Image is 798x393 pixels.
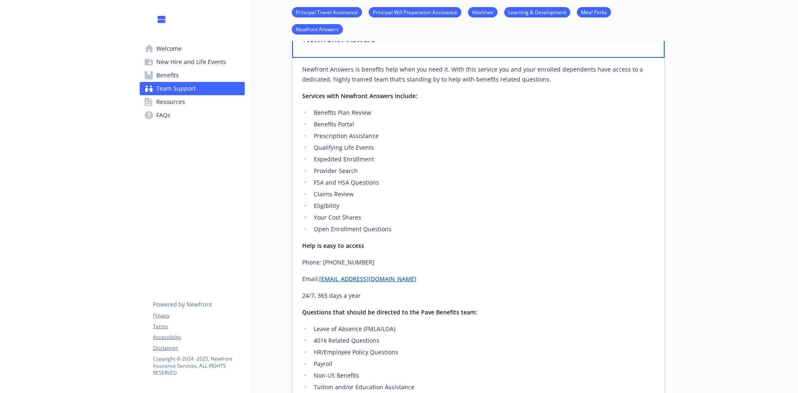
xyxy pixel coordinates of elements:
[153,344,244,352] a: Disclaimer
[140,42,245,55] a: Welcome
[302,92,417,100] strong: Services with Newfront Answers include:
[311,213,655,222] li: Your Cost Shares
[468,8,498,16] a: Healthee
[156,69,179,82] span: Benefits
[140,55,245,69] a: New Hire and Life Events
[302,257,655,267] p: Phone: [PHONE_NUMBER]
[156,82,196,95] span: Team Support
[302,308,477,316] strong: Questions that should be directed to the Pave Benefits team:
[311,108,655,118] li: Benefits Plan Review
[311,119,655,129] li: Benefits Portal
[302,242,364,250] strong: Help is easy to access
[311,154,655,164] li: Expedited Enrollment
[311,371,655,381] li: Non-US Benefits
[292,8,362,16] a: Principal Travel Assistance
[140,95,245,109] a: Resources
[302,274,655,284] p: Email:
[156,95,185,109] span: Resources
[302,64,655,84] p: Newfront Answers is benefits help when you need it. With this service you and your enrolled depen...
[311,131,655,141] li: Prescription Assistance
[140,109,245,122] a: FAQs
[311,178,655,188] li: FSA and HSA Questions
[153,355,244,376] p: Copyright © 2024 - 2025 , Newfront Insurance Services, ALL RIGHTS RESERVED
[311,382,655,392] li: Tuition and/or Education Assistance
[302,291,655,301] p: 24/7, 365 days a year
[577,8,611,16] a: Meal Perks
[153,334,244,341] a: Accessibility
[311,224,655,234] li: Open Enrollment Questions
[311,347,655,357] li: HR/Employee Policy Questions
[369,8,461,16] a: Principal Will Preparation Assistance
[311,201,655,211] li: Eligibility
[311,143,655,153] li: Qualifying Life Events
[311,324,655,334] li: Leave of Absence (FMLA/LOA)
[311,189,655,199] li: Claims Review
[156,55,226,69] span: New Hire and Life Events
[156,42,182,55] span: Welcome
[153,312,244,319] a: Privacy
[311,359,655,369] li: Payroll
[311,336,655,346] li: 401k Related Questions
[319,275,416,283] a: [EMAIL_ADDRESS][DOMAIN_NAME]
[311,166,655,176] li: Provider Search
[140,69,245,82] a: Benefits
[504,8,570,16] a: Learning & Development
[156,109,170,122] span: FAQs
[292,25,343,33] a: Newfront Answers
[140,82,245,95] a: Team Support
[153,323,244,330] a: Terms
